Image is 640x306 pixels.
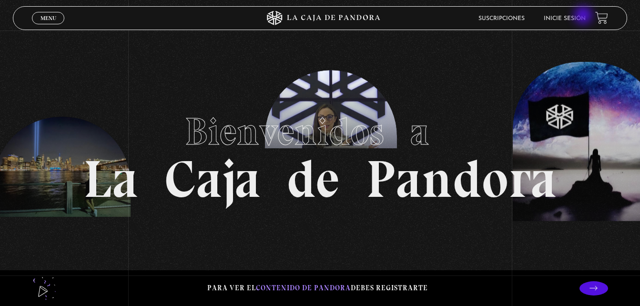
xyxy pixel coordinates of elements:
a: Suscripciones [478,16,525,21]
span: Menu [41,15,56,21]
a: Inicie sesión [544,16,586,21]
span: Bienvenidos a [185,109,456,154]
span: Cerrar [37,23,60,30]
p: Para ver el debes registrarte [207,282,428,295]
span: contenido de Pandora [256,284,351,292]
h1: La Caja de Pandora [83,101,557,205]
a: View your shopping cart [595,11,608,24]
